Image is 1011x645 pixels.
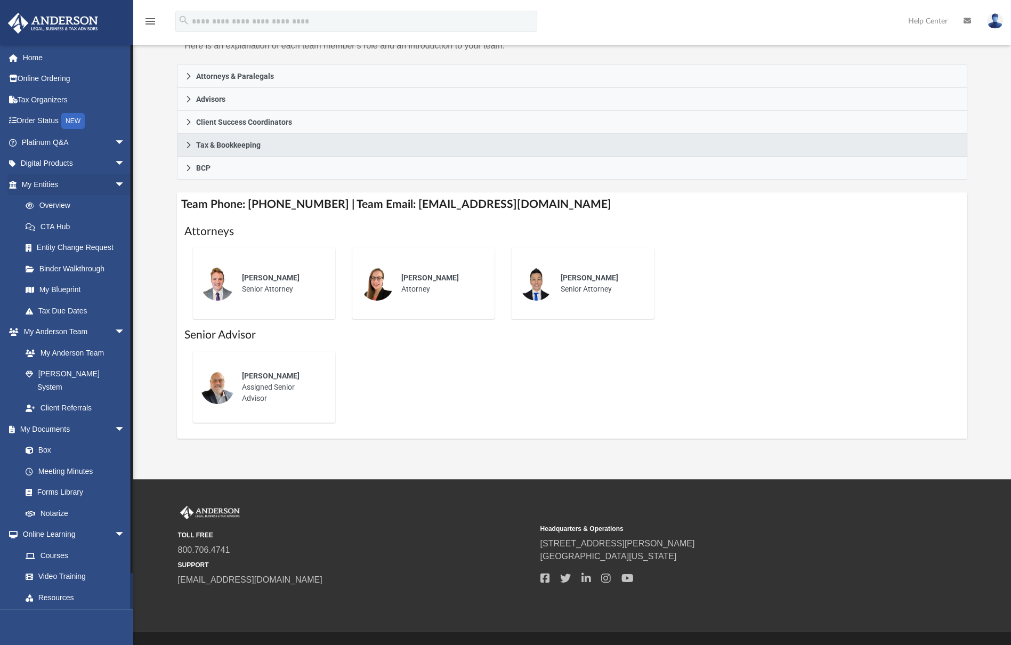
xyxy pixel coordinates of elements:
[5,13,101,34] img: Anderson Advisors Platinum Portal
[15,482,131,503] a: Forms Library
[242,372,300,380] span: [PERSON_NAME]
[7,524,136,545] a: Online Learningarrow_drop_down
[360,267,394,301] img: thumbnail
[15,503,136,524] a: Notarize
[15,545,136,566] a: Courses
[7,174,141,195] a: My Entitiesarrow_drop_down
[7,153,141,174] a: Digital Productsarrow_drop_down
[184,224,959,239] h1: Attorneys
[540,552,677,561] a: [GEOGRAPHIC_DATA][US_STATE]
[15,216,141,237] a: CTA Hub
[144,15,157,28] i: menu
[178,545,230,554] a: 800.706.4741
[7,321,136,343] a: My Anderson Teamarrow_drop_down
[115,321,136,343] span: arrow_drop_down
[196,141,261,149] span: Tax & Bookkeeping
[7,110,141,132] a: Order StatusNEW
[184,38,564,53] p: Here is an explanation of each team member’s role and an introduction to your team.
[177,192,967,216] h4: Team Phone: [PHONE_NUMBER] | Team Email: [EMAIL_ADDRESS][DOMAIN_NAME]
[177,64,967,88] a: Attorneys & Paralegals
[115,132,136,154] span: arrow_drop_down
[553,265,646,302] div: Senior Attorney
[234,363,328,412] div: Assigned Senior Advisor
[540,524,895,534] small: Headquarters & Operations
[7,47,141,68] a: Home
[177,134,967,157] a: Tax & Bookkeeping
[115,524,136,546] span: arrow_drop_down
[394,265,487,302] div: Attorney
[15,440,131,461] a: Box
[178,560,533,570] small: SUPPORT
[15,398,136,419] a: Client Referrals
[15,237,141,259] a: Entity Change Request
[144,20,157,28] a: menu
[115,174,136,196] span: arrow_drop_down
[15,300,141,321] a: Tax Due Dates
[15,587,136,608] a: Resources
[200,370,234,404] img: thumbnail
[7,68,141,90] a: Online Ordering
[115,153,136,175] span: arrow_drop_down
[196,72,274,80] span: Attorneys & Paralegals
[177,88,967,111] a: Advisors
[519,267,553,301] img: thumbnail
[115,608,136,630] span: arrow_drop_down
[15,195,141,216] a: Overview
[178,530,533,540] small: TOLL FREE
[401,273,459,282] span: [PERSON_NAME]
[184,327,959,343] h1: Senior Advisor
[178,14,190,26] i: search
[987,13,1003,29] img: User Pic
[15,461,136,482] a: Meeting Minutes
[115,418,136,440] span: arrow_drop_down
[15,364,136,398] a: [PERSON_NAME] System
[61,113,85,129] div: NEW
[200,267,234,301] img: thumbnail
[15,258,141,279] a: Binder Walkthrough
[234,265,328,302] div: Senior Attorney
[177,111,967,134] a: Client Success Coordinators
[540,539,695,548] a: [STREET_ADDRESS][PERSON_NAME]
[7,418,136,440] a: My Documentsarrow_drop_down
[196,164,211,172] span: BCP
[15,279,136,301] a: My Blueprint
[196,118,292,126] span: Client Success Coordinators
[178,575,322,584] a: [EMAIL_ADDRESS][DOMAIN_NAME]
[196,95,225,103] span: Advisors
[15,342,131,364] a: My Anderson Team
[15,566,131,587] a: Video Training
[177,157,967,180] a: BCP
[561,273,618,282] span: [PERSON_NAME]
[7,132,141,153] a: Platinum Q&Aarrow_drop_down
[242,273,300,282] span: [PERSON_NAME]
[7,89,141,110] a: Tax Organizers
[178,506,242,520] img: Anderson Advisors Platinum Portal
[7,608,141,630] a: Billingarrow_drop_down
